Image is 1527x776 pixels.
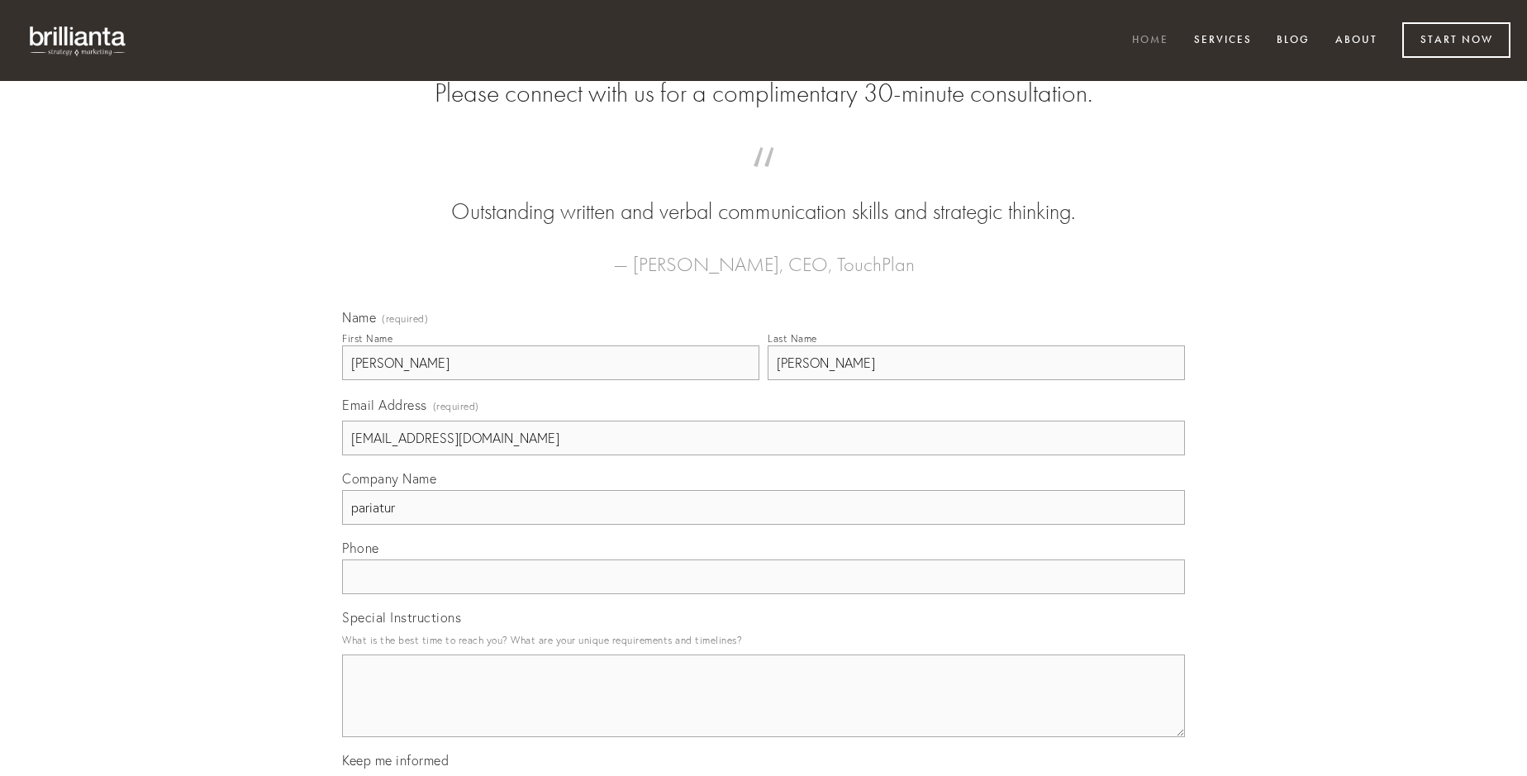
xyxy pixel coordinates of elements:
[342,332,392,345] div: First Name
[342,309,376,326] span: Name
[1266,27,1320,55] a: Blog
[382,314,428,324] span: (required)
[1121,27,1179,55] a: Home
[342,752,449,769] span: Keep me informed
[342,540,379,556] span: Phone
[342,78,1185,109] h2: Please connect with us for a complimentary 30-minute consultation.
[369,228,1158,281] figcaption: — [PERSON_NAME], CEO, TouchPlan
[369,164,1158,228] blockquote: Outstanding written and verbal communication skills and strategic thinking.
[17,17,140,64] img: brillianta - research, strategy, marketing
[1402,22,1510,58] a: Start Now
[433,395,479,417] span: (required)
[369,164,1158,196] span: “
[768,332,817,345] div: Last Name
[342,397,427,413] span: Email Address
[342,609,461,626] span: Special Instructions
[342,629,1185,651] p: What is the best time to reach you? What are your unique requirements and timelines?
[1325,27,1388,55] a: About
[342,470,436,487] span: Company Name
[1183,27,1263,55] a: Services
